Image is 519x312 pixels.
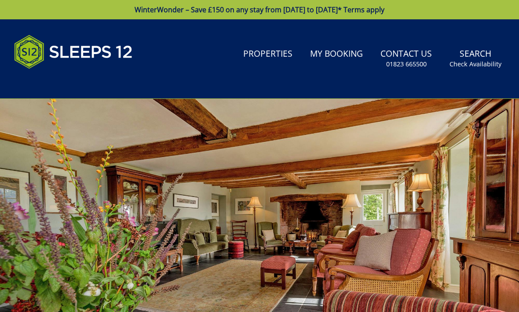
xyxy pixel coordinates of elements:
[377,44,435,73] a: Contact Us01823 665500
[240,44,296,64] a: Properties
[10,79,102,87] iframe: Customer reviews powered by Trustpilot
[307,44,366,64] a: My Booking
[14,30,133,74] img: Sleeps 12
[450,60,501,69] small: Check Availability
[386,60,427,69] small: 01823 665500
[446,44,505,73] a: SearchCheck Availability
